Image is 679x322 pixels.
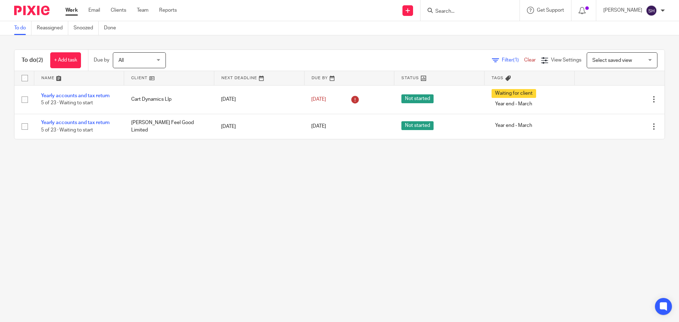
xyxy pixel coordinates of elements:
a: Team [137,7,149,14]
span: 5 of 23 · Waiting to start [41,128,93,133]
a: To do [14,21,31,35]
a: Reassigned [37,21,68,35]
span: (2) [36,57,43,63]
a: Done [104,21,121,35]
td: [DATE] [214,85,304,114]
h1: To do [22,57,43,64]
span: [DATE] [311,124,326,129]
span: [DATE] [311,97,326,102]
span: Get Support [537,8,564,13]
p: [PERSON_NAME] [603,7,642,14]
a: Yearly accounts and tax return [41,93,110,98]
td: Cart Dynamics Llp [124,85,214,114]
span: Year end - March [492,121,536,130]
img: Pixie [14,6,50,15]
span: Waiting for client [492,89,536,98]
span: Not started [401,121,434,130]
span: All [118,58,124,63]
span: 5 of 23 · Waiting to start [41,101,93,106]
a: + Add task [50,52,81,68]
p: Due by [94,57,109,64]
span: Not started [401,94,434,103]
a: Clear [524,58,536,63]
span: Select saved view [592,58,632,63]
a: Yearly accounts and tax return [41,120,110,125]
a: Work [65,7,78,14]
img: svg%3E [646,5,657,16]
a: Snoozed [74,21,99,35]
span: (1) [513,58,519,63]
a: Clients [111,7,126,14]
span: Tags [492,76,504,80]
a: Reports [159,7,177,14]
input: Search [435,8,498,15]
a: Email [88,7,100,14]
td: [PERSON_NAME] Feel Good Limited [124,114,214,139]
span: Year end - March [492,100,536,109]
span: Filter [502,58,524,63]
td: [DATE] [214,114,304,139]
span: View Settings [551,58,581,63]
